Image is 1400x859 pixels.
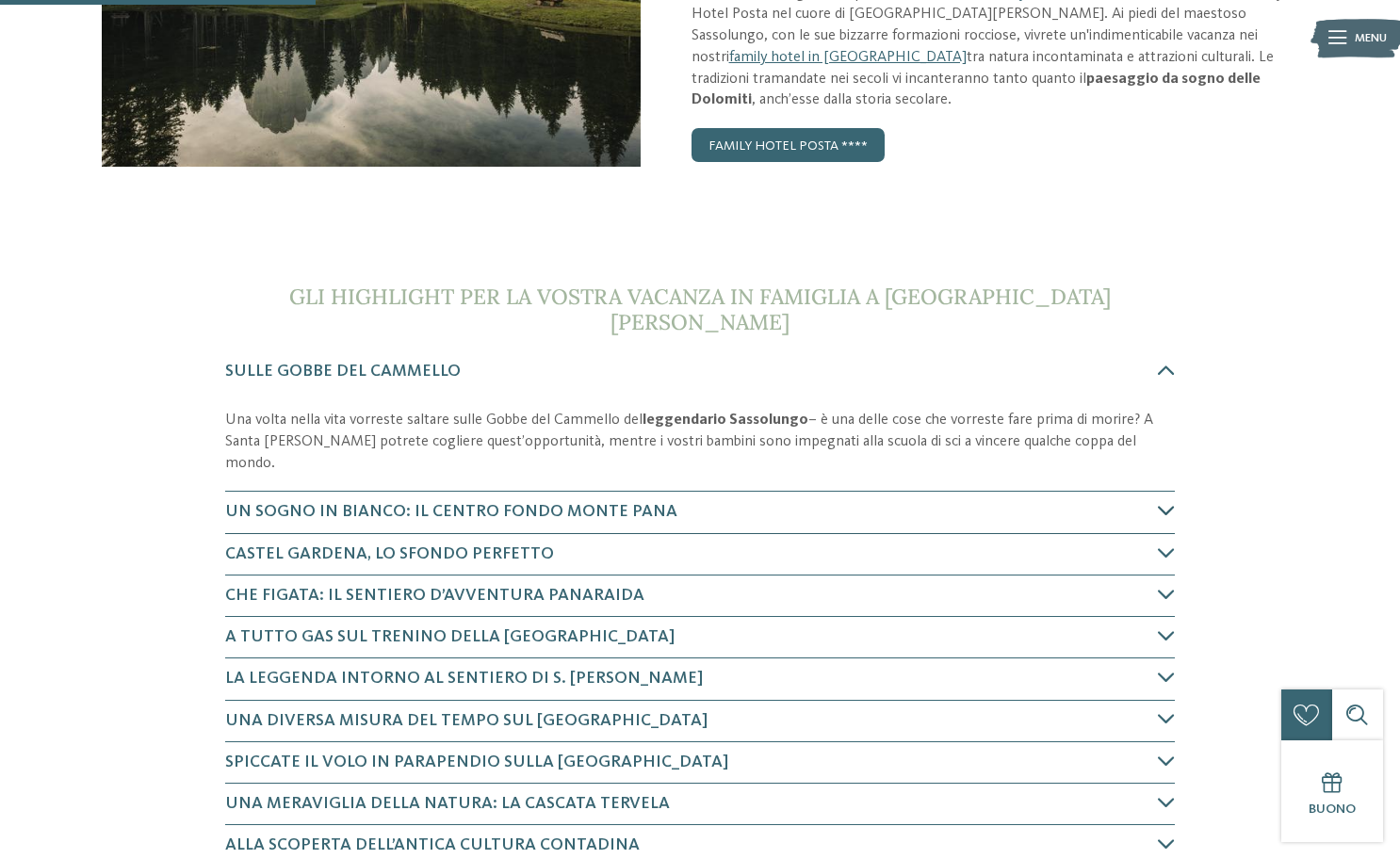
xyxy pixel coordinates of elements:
strong: leggendario Sassolungo [643,413,808,428]
span: Gli highlight per la vostra vacanza in famiglia a [GEOGRAPHIC_DATA][PERSON_NAME] [289,283,1111,335]
span: Sulle Gobbe del Cammello [225,363,461,380]
span: La leggenda intorno al Sentiero di S. [PERSON_NAME] [225,670,703,687]
span: Spiccate il volo in parapendio sulla [GEOGRAPHIC_DATA] [225,754,728,770]
span: Una meraviglia della natura: la Cascata Tervela [225,795,670,812]
p: Una volta nella vita vorreste saltare sulle Gobbe del Cammello del – è una delle cose che vorrest... [225,410,1176,474]
a: family hotel in [GEOGRAPHIC_DATA] [729,50,967,65]
a: Buono [1281,740,1383,842]
span: Una diversa misura del tempo sul [GEOGRAPHIC_DATA] [225,712,708,729]
span: A tutto gas sul Trenino della [GEOGRAPHIC_DATA] [225,628,675,645]
span: Buono [1309,802,1356,816]
span: Che figata: il Sentiero d’avventura PanaRaida [225,587,644,604]
span: Alla scoperta dell’antica cultura contadina [225,836,640,853]
a: Family Hotel Posta **** [692,128,885,162]
span: Castel Gardena, lo sfondo perfetto [225,545,554,562]
span: Un sogno in bianco: il Centro fondo Monte Pana [225,503,677,520]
